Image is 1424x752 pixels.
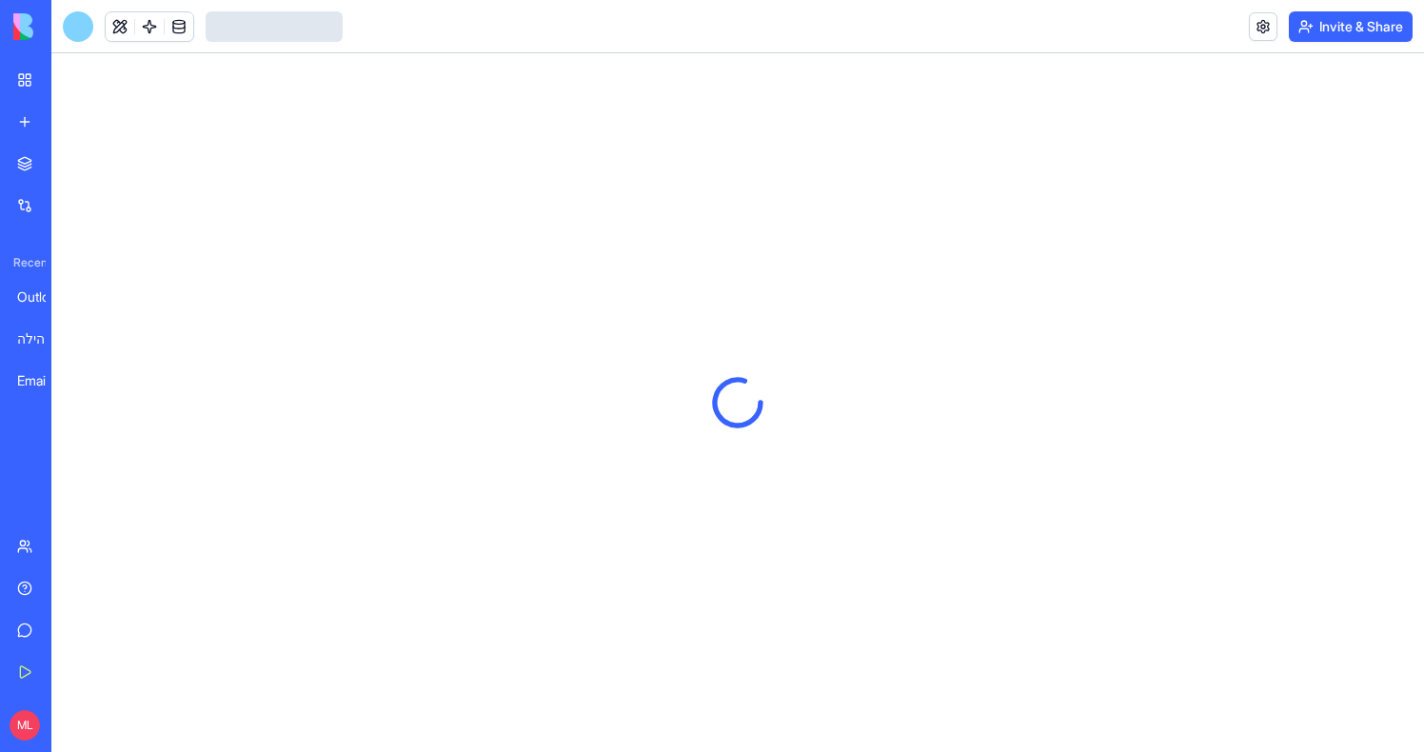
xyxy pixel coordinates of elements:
div: Email Sequence Generator [17,371,70,390]
a: תיאטרון הקהילה [6,320,82,358]
div: Outlook [17,287,70,307]
button: Invite & Share [1289,11,1413,42]
img: logo [13,13,131,40]
span: Recent [6,255,46,270]
div: תיאטרון הקהילה [17,329,70,348]
a: Outlook [6,278,82,316]
span: ML [10,710,40,741]
a: Email Sequence Generator [6,362,82,400]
